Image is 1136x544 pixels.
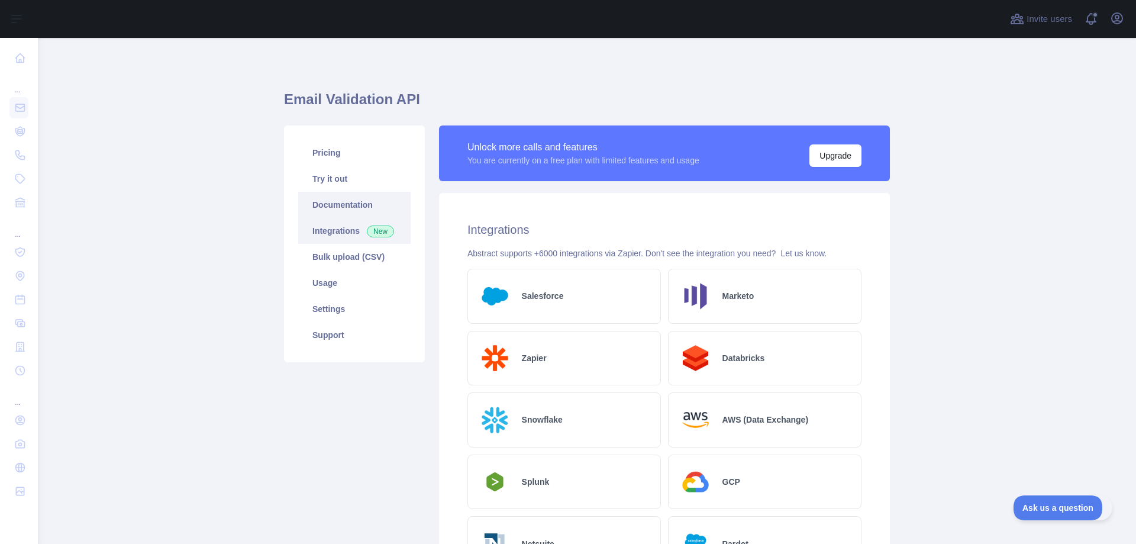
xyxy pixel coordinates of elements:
a: Try it out [298,166,411,192]
h2: Marketo [722,290,754,302]
h1: Email Validation API [284,90,890,118]
h2: Databricks [722,352,765,364]
img: Logo [477,279,512,314]
img: Logo [477,341,512,376]
img: Logo [678,465,713,500]
h2: GCP [722,476,740,488]
div: ... [9,215,28,239]
a: Integrations New [298,218,411,244]
img: Logo [477,469,512,495]
h2: Zapier [522,352,547,364]
a: Pricing [298,140,411,166]
div: Unlock more calls and features [467,140,699,154]
iframe: Toggle Customer Support [1014,495,1112,520]
img: Logo [678,403,713,437]
div: You are currently on a free plan with limited features and usage [467,154,699,166]
img: Logo [678,341,713,376]
h2: Splunk [522,476,550,488]
button: Upgrade [809,144,861,167]
h2: Snowflake [522,414,563,426]
div: ... [9,71,28,95]
a: Let us know. [780,249,827,258]
a: Support [298,322,411,348]
img: Logo [678,279,713,314]
img: Logo [477,403,512,437]
h2: Salesforce [522,290,564,302]
a: Usage [298,270,411,296]
span: Invite users [1027,12,1072,26]
h2: AWS (Data Exchange) [722,414,808,426]
span: New [367,226,394,237]
button: Invite users [1008,9,1074,28]
a: Documentation [298,192,411,218]
div: ... [9,384,28,407]
a: Settings [298,296,411,322]
div: Abstract supports +6000 integrations via Zapier. Don't see the integration you need? [467,247,861,259]
h2: Integrations [467,221,861,238]
a: Bulk upload (CSV) [298,244,411,270]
